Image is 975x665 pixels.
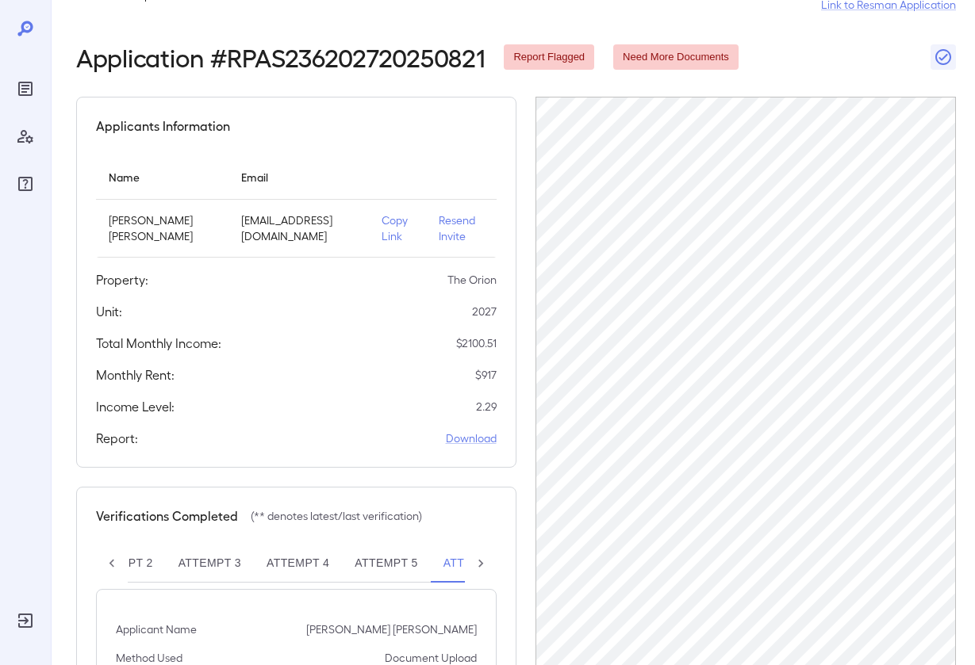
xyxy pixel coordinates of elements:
[96,365,175,384] h5: Monthly Rent:
[306,621,477,637] p: [PERSON_NAME] [PERSON_NAME]
[504,50,594,65] span: Report Flagged
[13,76,38,101] div: Reports
[382,212,414,244] p: Copy Link
[13,124,38,149] div: Manage Users
[13,608,38,633] div: Log Out
[476,399,497,415] p: 2.29
[109,212,216,244] p: [PERSON_NAME] [PERSON_NAME]
[472,304,497,319] p: 2027
[96,397,175,416] h5: Income Level:
[116,621,197,637] p: Applicant Name
[96,506,238,526] h5: Verifications Completed
[228,155,368,200] th: Email
[76,43,485,71] h2: Application # RPAS236202720250821
[241,212,355,244] p: [EMAIL_ADDRESS][DOMAIN_NAME]
[447,272,497,288] p: The Orion
[439,212,483,244] p: Resend Invite
[96,334,221,353] h5: Total Monthly Income:
[96,302,122,321] h5: Unit:
[96,155,228,200] th: Name
[251,508,422,524] p: (** denotes latest/last verification)
[446,430,497,446] a: Download
[96,270,148,289] h5: Property:
[96,117,230,136] h5: Applicants Information
[431,545,528,583] button: Attempt 6**
[254,545,342,583] button: Attempt 4
[342,545,430,583] button: Attempt 5
[96,429,138,448] h5: Report:
[931,44,956,70] button: Close Report
[456,335,497,351] p: $ 2100.51
[13,171,38,197] div: FAQ
[613,50,739,65] span: Need More Documents
[475,367,497,383] p: $ 917
[166,545,254,583] button: Attempt 3
[96,155,497,258] table: simple table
